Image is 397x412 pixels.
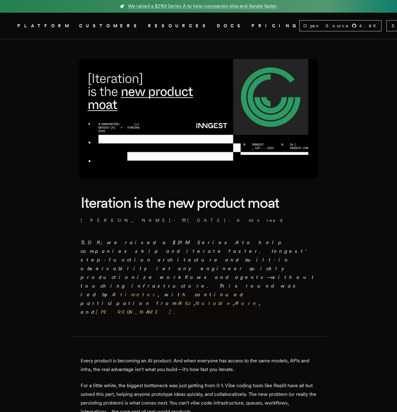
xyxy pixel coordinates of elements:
img: Featured image for Iteration is the new product moat blog post [79,59,318,178]
a: Afore [234,300,259,306]
span: We raised a $21M Series A to help companies ship and iterate faster. [128,2,278,10]
button: RESOURCES [148,22,209,30]
a: Notable [195,300,233,306]
a: [PERSON_NAME] [81,217,171,223]
span: [DATE] [182,217,226,223]
span: 4.8 K [359,23,380,29]
a: DOCS [217,22,244,30]
a: [PERSON_NAME] [96,309,174,315]
a: A16z [178,300,194,306]
em: TLDR; we raised a $21M Series A to help companies ship and iterate faster. Inngest' step-function... [81,240,316,315]
p: · · [81,217,316,223]
span: 6 min read [237,217,283,223]
a: CUSTOMERS [79,22,141,30]
a: Altimeter [112,292,158,298]
h1: Iteration is the new product moat [81,193,316,212]
span: Open Source [303,23,349,29]
button: PLATFORM [17,22,72,30]
p: Every product is becoming an AI product. And when everyone has access to the same models, APIs an... [81,356,316,374]
a: PRICING [252,22,299,30]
